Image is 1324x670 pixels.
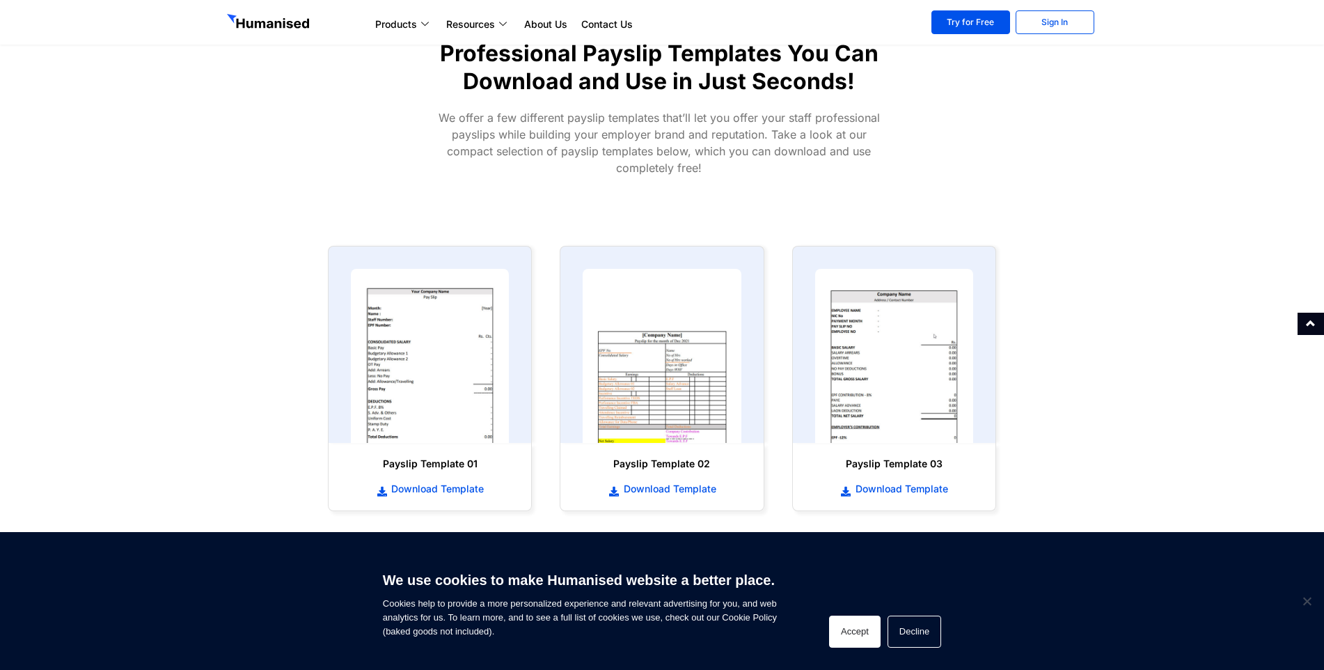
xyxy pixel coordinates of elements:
[574,16,640,33] a: Contact Us
[574,481,749,497] a: Download Template
[815,269,973,443] img: payslip template
[829,616,881,648] button: Accept
[342,481,517,497] a: Download Template
[227,14,312,32] img: GetHumanised Logo
[368,16,439,33] a: Products
[931,10,1010,34] a: Try for Free
[1016,10,1094,34] a: Sign In
[583,269,741,443] img: payslip template
[383,563,777,639] span: Cookies help to provide a more personalized experience and relevant advertising for you, and web ...
[807,481,982,497] a: Download Template
[351,269,509,443] img: payslip template
[517,16,574,33] a: About Us
[852,482,948,496] span: Download Template
[807,457,982,471] h6: Payslip Template 03
[383,570,777,590] h6: We use cookies to make Humanised website a better place.
[388,482,484,496] span: Download Template
[620,482,716,496] span: Download Template
[1300,594,1314,608] span: Decline
[439,16,517,33] a: Resources
[342,457,517,471] h6: Payslip Template 01
[574,457,749,471] h6: Payslip Template 02
[888,616,941,648] button: Decline
[429,109,889,176] p: We offer a few different payslip templates that’ll let you offer your staff professional payslips...
[414,40,904,95] h1: Professional Payslip Templates You Can Download and Use in Just Seconds!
